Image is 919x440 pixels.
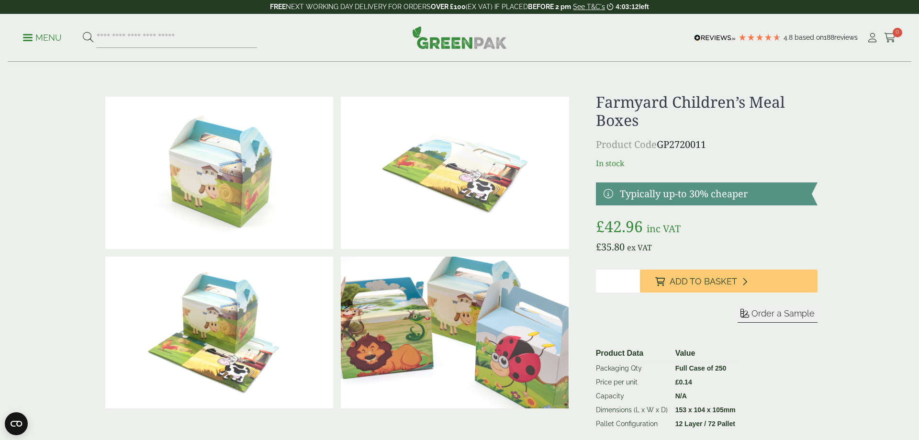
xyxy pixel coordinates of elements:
img: GreenPak Supplies [412,26,507,49]
span: 4.8 [784,34,795,41]
span: ex VAT [627,242,652,253]
button: Open CMP widget [5,412,28,435]
h1: Farmyard Children’s Meal Boxes [596,93,818,130]
span: Add to Basket [670,276,737,287]
span: £ [596,216,605,237]
i: My Account [866,33,878,43]
td: Pallet Configuration [592,417,672,431]
div: 4.79 Stars [738,33,781,42]
bdi: 35.80 [596,240,625,253]
span: 188 [824,34,834,41]
p: In stock [596,158,818,169]
strong: 12 Layer / 72 Pallet [675,420,735,428]
i: Cart [884,33,896,43]
strong: N/A [675,392,687,400]
span: left [639,3,649,11]
span: £ [596,240,601,253]
img: Farmyard Childrens Meal Box V2 [105,257,333,409]
bdi: 42.96 [596,216,643,237]
td: Dimensions (L x W x D) [592,403,672,417]
span: reviews [834,34,858,41]
strong: FREE [270,3,286,11]
a: 0 [884,31,896,45]
img: Farmyard Childrens Meal Box [105,97,333,249]
p: Menu [23,32,62,44]
bdi: 0.14 [675,378,692,386]
td: Capacity [592,389,672,403]
span: inc VAT [647,222,681,235]
span: Based on [795,34,824,41]
td: Price per unit [592,375,672,389]
span: 0 [893,28,902,37]
button: Order a Sample [738,308,818,323]
img: REVIEWS.io [694,34,736,41]
strong: 153 x 104 x 105mm [675,406,736,414]
span: 4:03:12 [616,3,639,11]
strong: BEFORE 2 pm [528,3,571,11]
th: Value [672,346,740,361]
span: Order a Sample [751,308,815,318]
a: Menu [23,32,62,42]
button: Add to Basket [640,270,818,293]
strong: OVER £100 [431,3,466,11]
th: Product Data [592,346,672,361]
img: Childrens Meal Box Group V1 [341,257,569,409]
span: £ [675,378,679,386]
span: Product Code [596,138,657,151]
img: Farmyard Childrens Meal Box V3 [341,97,569,249]
strong: Full Case of 250 [675,364,727,372]
td: Packaging Qty [592,361,672,375]
p: GP2720011 [596,137,818,152]
a: See T&C's [573,3,605,11]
